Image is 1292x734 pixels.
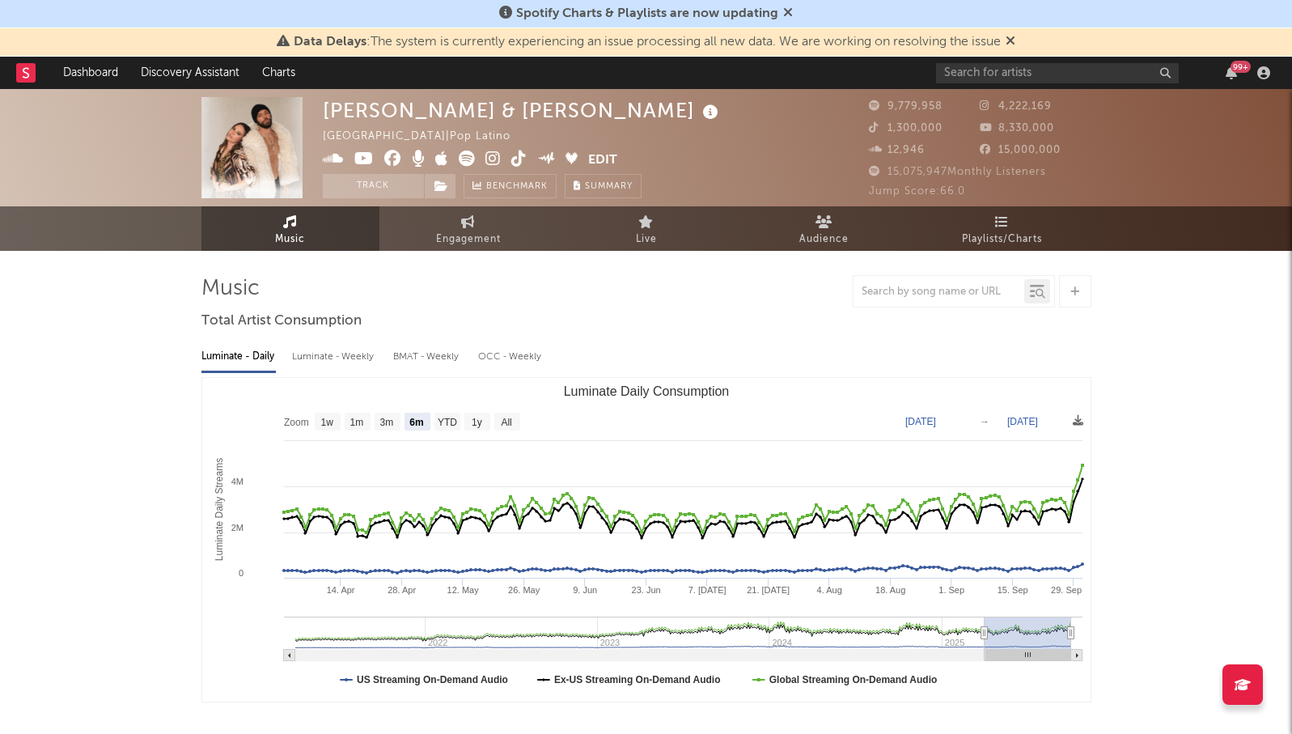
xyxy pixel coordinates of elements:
[631,585,660,595] text: 23. Jun
[52,57,129,89] a: Dashboard
[294,36,1001,49] span: : The system is currently experiencing an issue processing all new data. We are working on resolv...
[436,230,501,249] span: Engagement
[231,523,243,532] text: 2M
[323,174,424,198] button: Track
[275,230,305,249] span: Music
[997,585,1027,595] text: 15. Sep
[284,417,309,428] text: Zoom
[962,230,1042,249] span: Playlists/Charts
[201,206,379,251] a: Music
[437,417,456,428] text: YTD
[486,177,548,197] span: Benchmark
[393,343,462,371] div: BMAT - Weekly
[323,97,722,124] div: [PERSON_NAME] & [PERSON_NAME]
[735,206,913,251] a: Audience
[294,36,366,49] span: Data Delays
[292,343,377,371] div: Luminate - Weekly
[201,312,362,331] span: Total Artist Consumption
[379,206,557,251] a: Engagement
[357,674,508,685] text: US Streaming On-Demand Audio
[1007,416,1038,427] text: [DATE]
[913,206,1091,251] a: Playlists/Charts
[1051,585,1082,595] text: 29. Sep
[869,145,925,155] span: 12,946
[326,585,354,595] text: 14. Apr
[472,417,482,428] text: 1y
[869,123,943,134] span: 1,300,000
[553,674,720,685] text: Ex-US Streaming On-Demand Audio
[688,585,726,595] text: 7. [DATE]
[129,57,251,89] a: Discovery Assistant
[508,585,540,595] text: 26. May
[573,585,597,595] text: 9. Jun
[980,145,1061,155] span: 15,000,000
[869,101,943,112] span: 9,779,958
[980,416,989,427] text: →
[409,417,423,428] text: 6m
[349,417,363,428] text: 1m
[464,174,557,198] a: Benchmark
[980,123,1054,134] span: 8,330,000
[563,384,729,398] text: Luminate Daily Consumption
[636,230,657,249] span: Live
[905,416,936,427] text: [DATE]
[980,101,1052,112] span: 4,222,169
[585,182,633,191] span: Summary
[588,151,617,171] button: Edit
[202,378,1091,702] svg: Luminate Daily Consumption
[557,206,735,251] a: Live
[478,343,543,371] div: OCC - Weekly
[323,127,529,146] div: [GEOGRAPHIC_DATA] | Pop Latino
[501,417,511,428] text: All
[1231,61,1251,73] div: 99 +
[869,167,1046,177] span: 15,075,947 Monthly Listeners
[936,63,1179,83] input: Search for artists
[320,417,333,428] text: 1w
[238,568,243,578] text: 0
[388,585,416,595] text: 28. Apr
[747,585,790,595] text: 21. [DATE]
[938,585,964,595] text: 1. Sep
[251,57,307,89] a: Charts
[816,585,841,595] text: 4. Aug
[213,458,224,561] text: Luminate Daily Streams
[769,674,937,685] text: Global Streaming On-Demand Audio
[1006,36,1015,49] span: Dismiss
[447,585,479,595] text: 12. May
[201,343,276,371] div: Luminate - Daily
[783,7,793,20] span: Dismiss
[854,286,1024,299] input: Search by song name or URL
[565,174,642,198] button: Summary
[379,417,393,428] text: 3m
[1226,66,1237,79] button: 99+
[516,7,778,20] span: Spotify Charts & Playlists are now updating
[869,186,965,197] span: Jump Score: 66.0
[231,477,243,486] text: 4M
[875,585,905,595] text: 18. Aug
[799,230,849,249] span: Audience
